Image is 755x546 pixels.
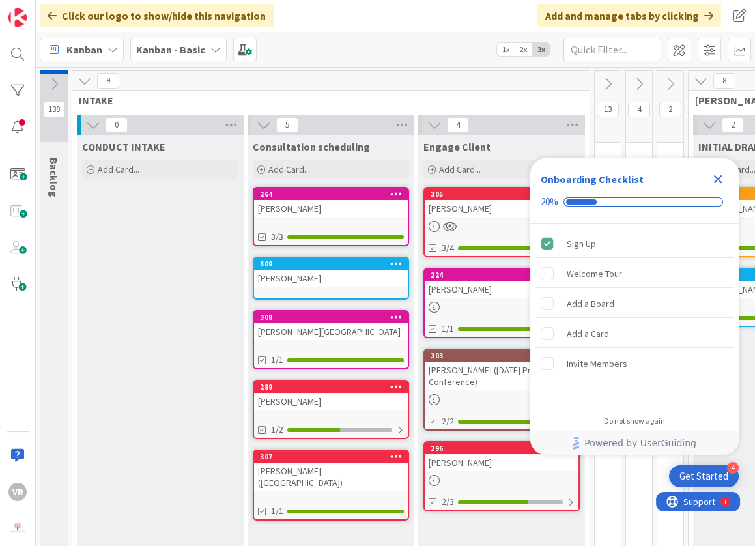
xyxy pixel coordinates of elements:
div: 224 [425,269,578,281]
a: 307[PERSON_NAME] ([GEOGRAPHIC_DATA])1/1 [253,450,409,521]
div: 296 [431,444,578,453]
div: [PERSON_NAME] [425,200,578,217]
div: 303 [425,350,578,362]
div: [PERSON_NAME] ([GEOGRAPHIC_DATA]) [254,463,408,491]
span: Support [27,2,59,18]
div: 296 [425,442,578,454]
div: [PERSON_NAME] [254,200,408,217]
div: 305 [431,190,578,199]
span: 0 [106,117,128,133]
div: Invite Members [567,356,627,371]
span: Add Card... [268,164,310,175]
div: Do not show again [604,416,665,426]
a: 305[PERSON_NAME]3/4 [423,187,580,257]
div: Sign Up is complete. [535,229,734,258]
span: 9 [97,73,119,89]
div: [PERSON_NAME] [425,281,578,298]
a: 308[PERSON_NAME][GEOGRAPHIC_DATA]1/1 [253,310,409,369]
span: Kanban [66,42,102,57]
div: 303[PERSON_NAME] ([DATE] Prehearing Conference) [425,350,578,390]
a: 296[PERSON_NAME]2/3 [423,441,580,511]
span: 1x [497,43,515,56]
div: 307 [254,451,408,463]
span: Backlog [48,158,61,197]
a: 264[PERSON_NAME]3/3 [253,187,409,246]
div: Close Checklist [707,169,728,190]
div: Add a Board [567,296,614,311]
div: Footer [530,431,739,455]
div: 264 [254,188,408,200]
div: 264 [260,190,408,199]
div: [PERSON_NAME] ([DATE] Prehearing Conference) [425,362,578,390]
div: [PERSON_NAME] [425,454,578,471]
img: Visit kanbanzone.com [8,8,27,27]
div: VR [8,483,27,501]
input: Quick Filter... [563,38,661,61]
div: Open Get Started checklist, remaining modules: 4 [669,465,739,487]
span: Powered by UserGuiding [584,435,696,451]
a: 309[PERSON_NAME] [253,257,409,300]
span: 138 [43,102,65,117]
span: 3/3 [271,230,283,244]
span: 2 [659,102,681,117]
a: 224[PERSON_NAME]1/1 [423,268,580,338]
span: Add Card... [98,164,139,175]
div: Get Started [679,470,728,483]
span: 3x [532,43,550,56]
div: Sign Up [567,236,596,251]
div: Click our logo to show/hide this navigation [40,4,274,27]
div: 296[PERSON_NAME] [425,442,578,471]
div: Onboarding Checklist [541,171,644,187]
div: Add a Card is incomplete. [535,319,734,348]
div: 264[PERSON_NAME] [254,188,408,217]
div: 224 [431,270,578,280]
div: [PERSON_NAME] [254,270,408,287]
span: Consultation scheduling [253,140,370,153]
div: 289 [260,382,408,392]
div: 309 [254,258,408,270]
span: 2x [515,43,532,56]
span: CONDUCT INTAKE [82,140,165,153]
div: 308[PERSON_NAME][GEOGRAPHIC_DATA] [254,311,408,340]
div: Add and manage tabs by clicking [537,4,721,27]
span: 5 [276,117,298,133]
div: Invite Members is incomplete. [535,349,734,378]
a: 289[PERSON_NAME]1/2 [253,380,409,439]
span: 8 [713,73,735,89]
a: Powered by UserGuiding [537,431,732,455]
span: Engage Client [423,140,491,153]
div: 309 [260,259,408,268]
div: 1 [68,5,71,16]
div: 224[PERSON_NAME] [425,269,578,298]
span: 2/3 [442,495,454,509]
div: 289 [254,381,408,393]
span: 1/2 [271,423,283,437]
span: 1/1 [271,353,283,367]
div: 4 [727,462,739,474]
span: INTAKE [79,94,573,107]
img: avatar [8,519,27,538]
div: Checklist progress: 20% [541,196,728,208]
div: 309[PERSON_NAME] [254,258,408,287]
div: Checklist Container [530,158,739,455]
span: 4 [628,102,650,117]
div: 305[PERSON_NAME] [425,188,578,217]
div: Add a Card [567,326,609,341]
div: Add a Board is incomplete. [535,289,734,318]
span: 3/4 [442,241,454,255]
span: 13 [597,102,619,117]
span: 2 [722,117,744,133]
div: Checklist items [530,224,739,407]
span: 4 [447,117,469,133]
div: [PERSON_NAME] [254,393,408,410]
div: Welcome Tour [567,266,622,281]
a: 303[PERSON_NAME] ([DATE] Prehearing Conference)2/2 [423,349,580,431]
div: 20% [541,196,558,208]
div: 307 [260,452,408,461]
b: Kanban - Basic [136,43,205,56]
div: Welcome Tour is incomplete. [535,259,734,288]
div: 289[PERSON_NAME] [254,381,408,410]
div: 308 [254,311,408,323]
div: 305 [425,188,578,200]
span: Add Card... [439,164,481,175]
